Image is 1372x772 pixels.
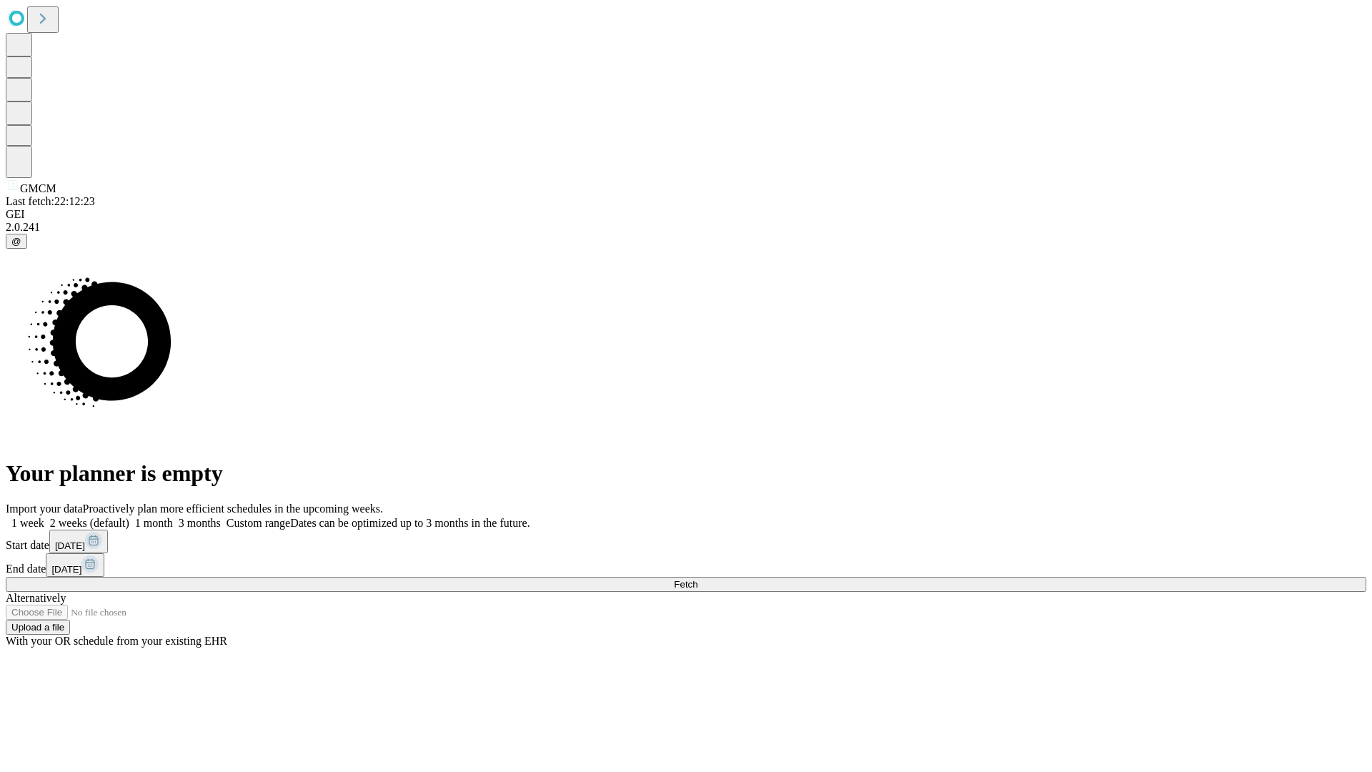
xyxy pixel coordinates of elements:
[83,503,383,515] span: Proactively plan more efficient schedules in the upcoming weeks.
[6,208,1366,221] div: GEI
[6,221,1366,234] div: 2.0.241
[11,517,44,529] span: 1 week
[6,553,1366,577] div: End date
[6,635,227,647] span: With your OR schedule from your existing EHR
[46,553,104,577] button: [DATE]
[20,182,56,194] span: GMCM
[6,577,1366,592] button: Fetch
[51,564,81,575] span: [DATE]
[227,517,290,529] span: Custom range
[55,540,85,551] span: [DATE]
[6,460,1366,487] h1: Your planner is empty
[6,620,70,635] button: Upload a file
[674,579,697,590] span: Fetch
[6,195,95,207] span: Last fetch: 22:12:23
[11,236,21,247] span: @
[49,530,108,553] button: [DATE]
[6,530,1366,553] div: Start date
[290,517,530,529] span: Dates can be optimized up to 3 months in the future.
[6,503,83,515] span: Import your data
[6,592,66,604] span: Alternatively
[179,517,221,529] span: 3 months
[135,517,173,529] span: 1 month
[50,517,129,529] span: 2 weeks (default)
[6,234,27,249] button: @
